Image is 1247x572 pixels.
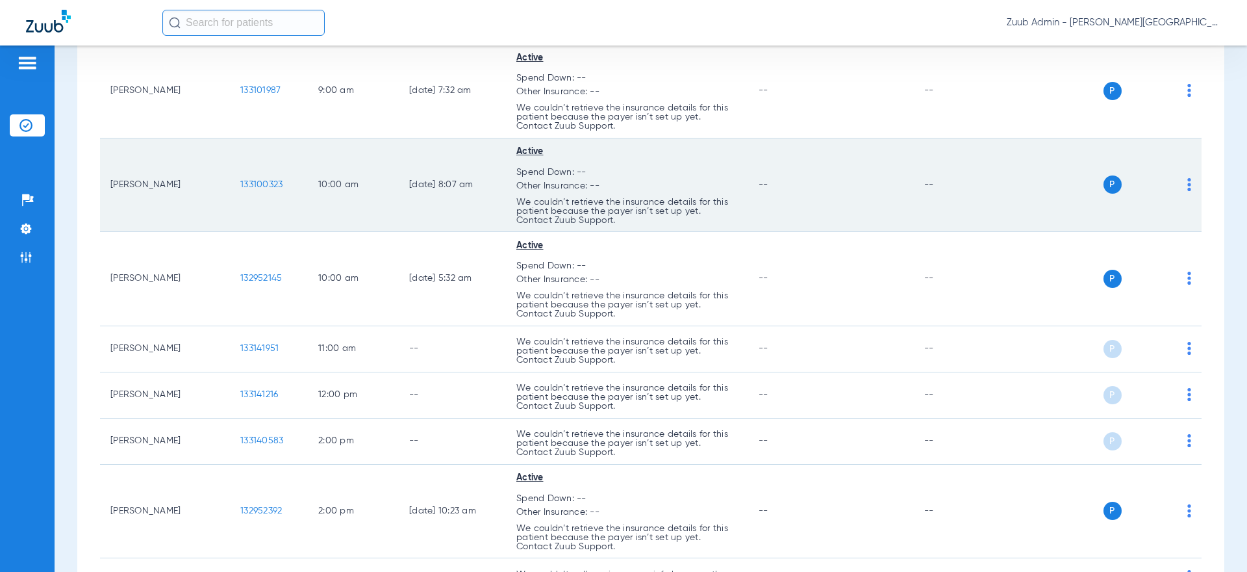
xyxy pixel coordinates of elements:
td: -- [914,372,1001,419]
span: -- [759,86,768,95]
span: Spend Down: -- [516,259,738,273]
span: Other Insurance: -- [516,506,738,519]
div: Active [516,239,738,253]
td: -- [914,465,1001,559]
td: [PERSON_NAME] [100,232,230,326]
span: -- [759,274,768,283]
span: -- [759,436,768,445]
span: 133141216 [240,390,278,399]
img: Zuub Logo [26,10,71,32]
span: P [1103,386,1122,404]
span: -- [759,390,768,399]
div: Active [516,471,738,485]
td: 2:00 PM [308,465,399,559]
span: 132952392 [240,506,282,515]
span: Spend Down: -- [516,492,738,506]
span: 132952145 [240,274,282,283]
p: We couldn’t retrieve the insurance details for this patient because the payer isn’t set up yet. C... [516,524,738,551]
span: Other Insurance: -- [516,85,738,99]
span: P [1103,175,1122,194]
img: hamburger-icon [17,55,38,71]
div: Active [516,51,738,65]
p: We couldn’t retrieve the insurance details for this patient because the payer isn’t set up yet. C... [516,103,738,131]
span: -- [759,506,768,515]
span: P [1103,270,1122,288]
td: [PERSON_NAME] [100,372,230,419]
div: Active [516,145,738,159]
td: [PERSON_NAME] [100,465,230,559]
img: Search Icon [169,17,181,29]
span: Other Insurance: -- [516,273,738,287]
td: [DATE] 8:07 AM [399,138,506,233]
span: Spend Down: -- [516,166,738,179]
span: -- [759,344,768,353]
span: 133140583 [240,436,283,445]
span: 133141951 [240,344,279,353]
td: -- [914,326,1001,372]
td: -- [399,372,506,419]
span: Other Insurance: -- [516,179,738,193]
img: group-dot-blue.svg [1187,272,1191,285]
td: 10:00 AM [308,138,399,233]
td: 12:00 PM [308,372,399,419]
p: We couldn’t retrieve the insurance details for this patient because the payer isn’t set up yet. C... [516,198,738,225]
img: group-dot-blue.svg [1187,434,1191,447]
span: Spend Down: -- [516,71,738,85]
td: [PERSON_NAME] [100,138,230,233]
span: 133101987 [240,86,281,95]
td: [DATE] 7:32 AM [399,44,506,138]
img: group-dot-blue.svg [1187,504,1191,517]
td: 2:00 PM [308,419,399,465]
p: We couldn’t retrieve the insurance details for this patient because the payer isn’t set up yet. C... [516,337,738,365]
td: -- [399,419,506,465]
input: Search for patients [162,10,325,36]
span: Zuub Admin - [PERSON_NAME][GEOGRAPHIC_DATA] - [GEOGRAPHIC_DATA] [1007,16,1221,29]
td: [PERSON_NAME] [100,326,230,372]
span: 133100323 [240,180,283,189]
td: 10:00 AM [308,232,399,326]
td: [PERSON_NAME] [100,44,230,138]
td: -- [914,44,1001,138]
p: We couldn’t retrieve the insurance details for this patient because the payer isn’t set up yet. C... [516,291,738,318]
img: group-dot-blue.svg [1187,342,1191,355]
span: P [1103,432,1122,450]
span: P [1103,340,1122,358]
td: -- [914,138,1001,233]
img: group-dot-blue.svg [1187,178,1191,191]
iframe: Chat Widget [1182,510,1247,572]
td: [PERSON_NAME] [100,419,230,465]
p: We couldn’t retrieve the insurance details for this patient because the payer isn’t set up yet. C... [516,430,738,457]
td: -- [914,419,1001,465]
td: 9:00 AM [308,44,399,138]
span: -- [759,180,768,189]
td: -- [914,232,1001,326]
img: group-dot-blue.svg [1187,84,1191,97]
img: group-dot-blue.svg [1187,388,1191,401]
td: [DATE] 10:23 AM [399,465,506,559]
span: P [1103,82,1122,100]
span: P [1103,502,1122,520]
td: [DATE] 5:32 AM [399,232,506,326]
td: 11:00 AM [308,326,399,372]
p: We couldn’t retrieve the insurance details for this patient because the payer isn’t set up yet. C... [516,383,738,411]
td: -- [399,326,506,372]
